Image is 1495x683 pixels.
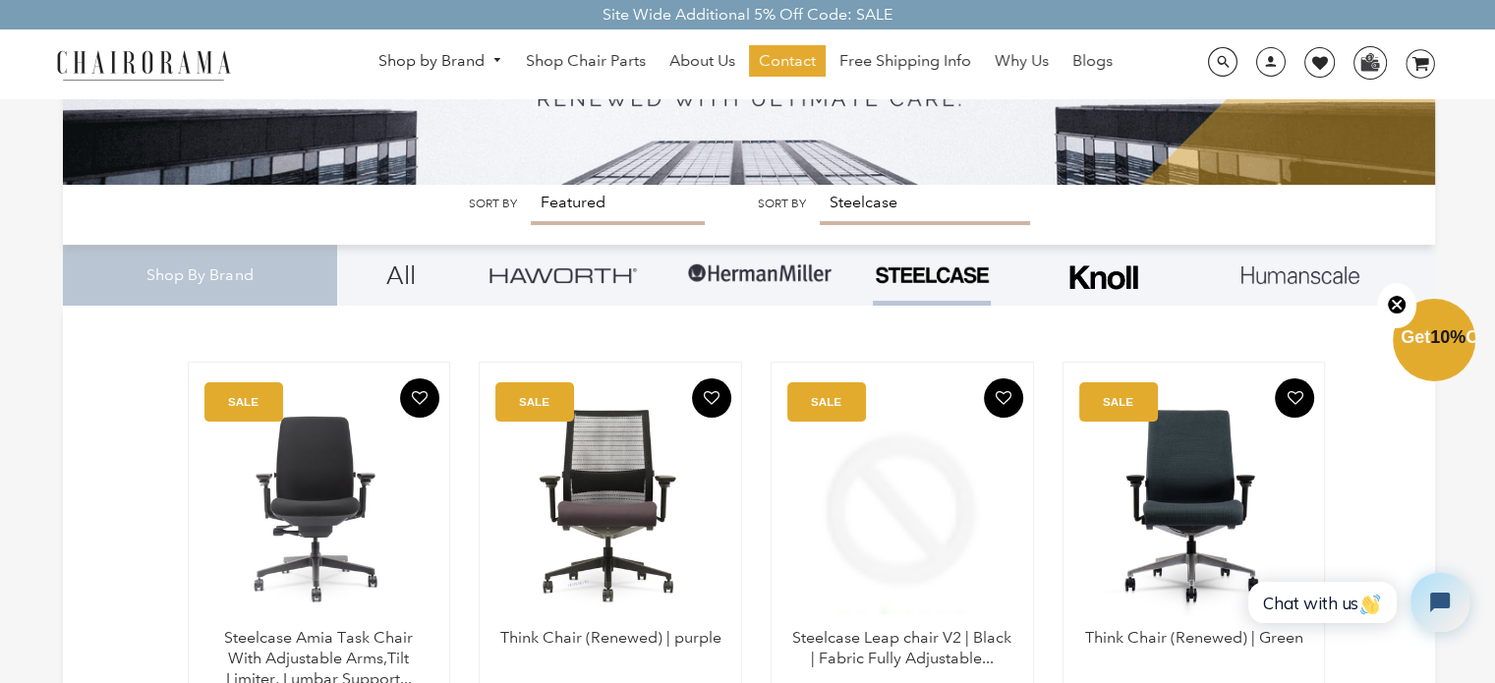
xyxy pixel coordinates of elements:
a: About Us [660,45,745,77]
a: Think Chair (Renewed) | Green [1085,628,1303,647]
text: SALE [811,396,841,409]
a: Think Chair (Renewed) | Green - chairorama Think Chair (Renewed) | Green - chairorama [1083,382,1305,628]
img: WhatsApp_Image_2024-07-12_at_16.23.01.webp [1354,47,1385,77]
button: Close teaser [1377,283,1416,328]
button: Add To Wishlist [1275,378,1314,418]
img: Amia Chair by chairorama.com [208,382,431,628]
span: About Us [669,51,735,72]
a: Shop by Brand [369,46,512,77]
a: Free Shipping Info [830,45,981,77]
div: Shop By Brand [63,245,337,307]
img: Frame_4.png [1064,253,1143,303]
img: chairorama [45,47,242,82]
a: Blogs [1063,45,1122,77]
a: Steelcase Leap chair V2 | Black | Fabric Fully Adjustable... [792,628,1011,667]
iframe: Tidio Chat [1227,556,1486,649]
button: Add To Wishlist [400,378,439,418]
text: SALE [519,396,549,409]
a: Think Chair (Renewed) | purple [500,628,721,647]
a: All [352,245,450,306]
img: Group_4be16a4b-c81a-4a6e-a540-764d0a8faf6e.png [489,267,637,282]
span: Get Off [1401,327,1491,347]
span: Contact [759,51,816,72]
span: Why Us [995,51,1049,72]
span: Free Shipping Info [839,51,971,72]
nav: DesktopNavigation [325,45,1167,82]
a: Think Chair (Renewed) | purple - chairorama Think Chair (Renewed) | purple - chairorama [499,382,721,628]
button: Add To Wishlist [984,378,1023,418]
div: Get10%OffClose teaser [1393,301,1475,383]
a: Contact [749,45,826,77]
a: Shop Chair Parts [516,45,656,77]
text: SALE [227,396,258,409]
a: Amia Chair by chairorama.com Renewed Amia Chair chairorama.com [208,382,431,628]
span: Shop Chair Parts [526,51,646,72]
img: Think Chair (Renewed) | Green - chairorama [1083,382,1305,628]
label: Sort by [758,197,806,211]
img: Group-1.png [686,245,834,304]
button: Add To Wishlist [692,378,731,418]
span: Blogs [1072,51,1113,72]
img: PHOTO-2024-07-09-00-53-10-removebg-preview.png [873,264,991,286]
text: SALE [1103,396,1133,409]
span: 10% [1430,327,1466,347]
label: Sort by [469,197,517,211]
img: Layer_1_1.png [1241,266,1359,284]
a: Why Us [985,45,1059,77]
img: Think Chair (Renewed) | purple - chairorama [499,382,721,628]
